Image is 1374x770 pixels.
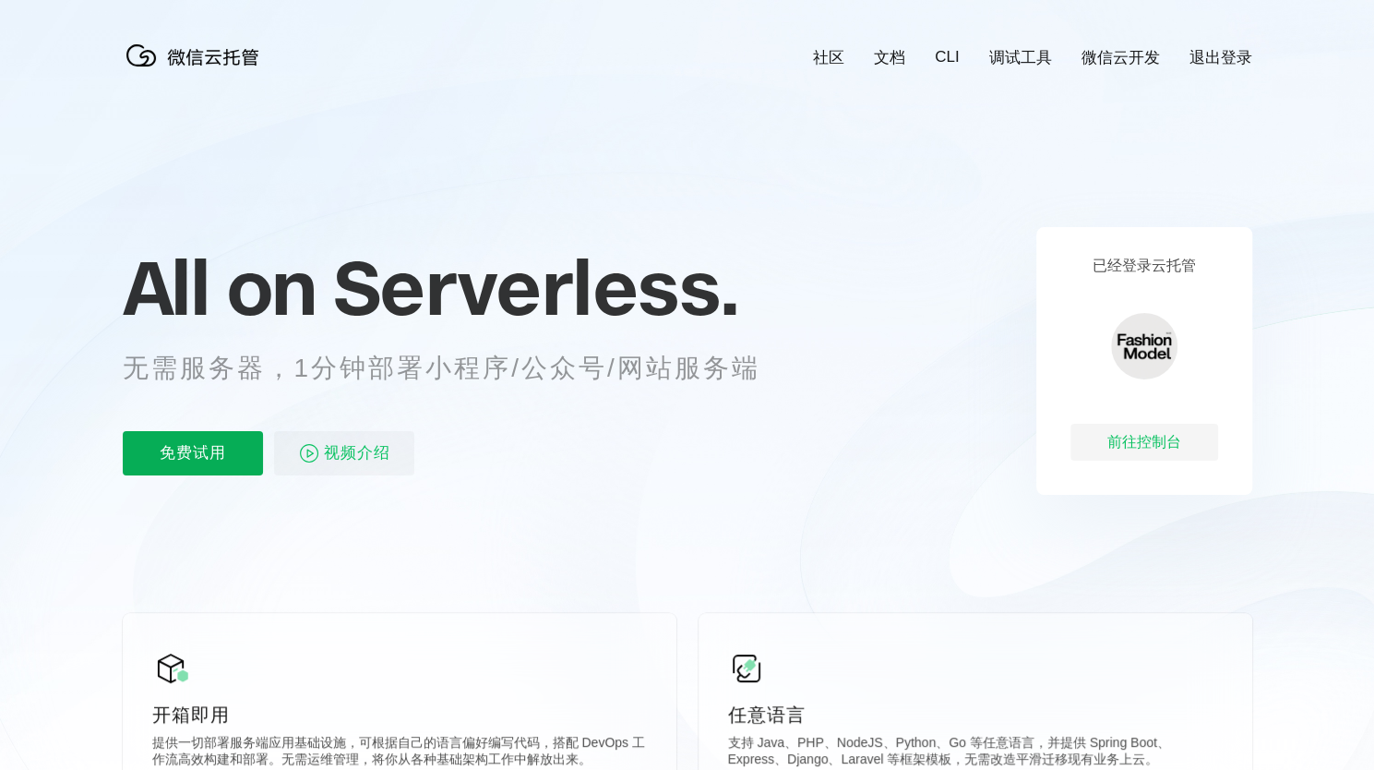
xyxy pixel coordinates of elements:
div: 前往控制台 [1070,424,1218,461]
a: 退出登录 [1189,47,1252,68]
p: 无需服务器，1分钟部署小程序/公众号/网站服务端 [123,350,795,387]
img: 微信云托管 [123,37,270,74]
p: 任意语言 [728,702,1223,728]
a: 文档 [874,47,905,68]
p: 开箱即用 [152,702,647,728]
a: 调试工具 [989,47,1052,68]
span: 视频介绍 [324,431,390,475]
img: video_play.svg [298,442,320,464]
a: 微信云托管 [123,61,270,77]
a: 微信云开发 [1081,47,1160,68]
span: Serverless. [333,241,738,333]
p: 已经登录云托管 [1093,257,1196,276]
a: 社区 [813,47,844,68]
span: All on [123,241,316,333]
a: CLI [935,48,959,66]
p: 免费试用 [123,431,263,475]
